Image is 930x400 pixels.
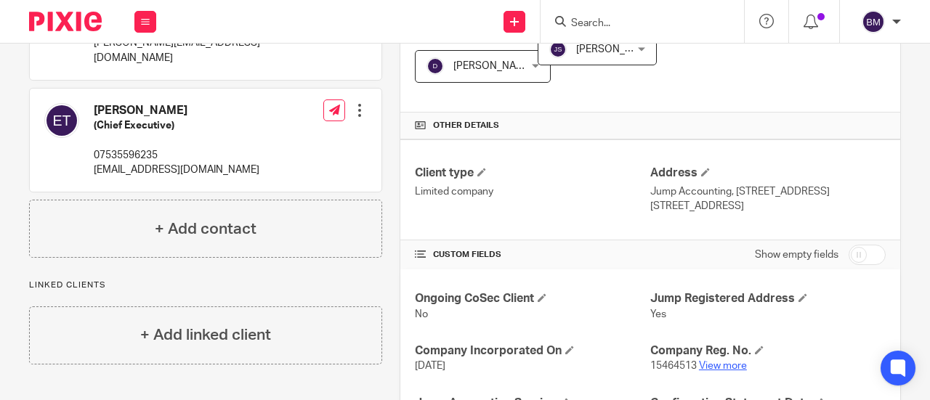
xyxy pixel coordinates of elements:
span: Other details [433,120,499,131]
span: No [415,309,428,319]
p: Limited company [415,184,650,199]
h4: + Add linked client [140,324,271,346]
img: Pixie [29,12,102,31]
p: [EMAIL_ADDRESS][DOMAIN_NAME] [94,163,259,177]
span: Yes [650,309,666,319]
h4: Ongoing CoSec Client [415,291,650,306]
p: Linked clients [29,279,382,291]
span: [PERSON_NAME] S T [453,61,550,71]
h4: CUSTOM FIELDS [415,249,650,261]
p: [STREET_ADDRESS] [650,199,886,213]
h5: (Chief Executive) [94,118,259,133]
h4: Client type [415,166,650,181]
h4: Company Incorporated On [415,343,650,359]
input: Search [570,17,700,30]
img: svg%3E [549,41,567,58]
img: svg%3E [862,10,885,33]
h4: Address [650,166,886,181]
label: Show empty fields [755,248,838,262]
p: Jump Accounting, [STREET_ADDRESS] [650,184,886,199]
img: svg%3E [426,57,444,75]
p: [PERSON_NAME][EMAIL_ADDRESS][DOMAIN_NAME] [94,36,325,65]
h4: + Add contact [155,218,256,240]
span: [DATE] [415,361,445,371]
h4: Jump Registered Address [650,291,886,306]
a: View more [699,361,747,371]
h4: Company Reg. No. [650,343,886,359]
span: 15464513 [650,361,697,371]
img: svg%3E [44,103,79,138]
span: [PERSON_NAME] [576,44,656,54]
p: 07535596235 [94,148,259,163]
h4: [PERSON_NAME] [94,103,259,118]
